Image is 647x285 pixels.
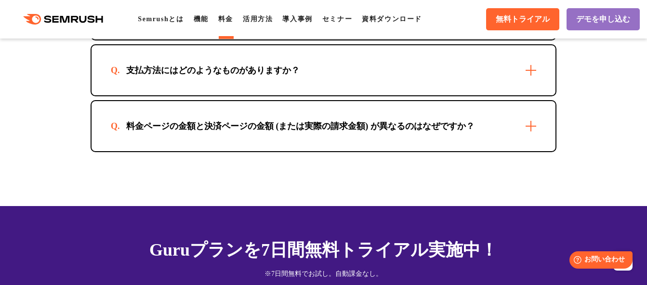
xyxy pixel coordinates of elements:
[91,269,556,279] div: ※7日間無料でお試し。自動課金なし。
[486,8,559,30] a: 無料トライアル
[496,14,550,25] span: 無料トライアル
[304,240,498,259] span: 無料トライアル実施中！
[567,8,640,30] a: デモを申し込む
[111,120,490,132] div: 料金ページの金額と決済ページの金額 (または実際の請求金額) が異なるのはなぜですか？
[91,237,556,263] div: Guruプランを7日間
[218,15,233,23] a: 料金
[138,15,184,23] a: Semrushとは
[561,247,636,274] iframe: Help widget launcher
[576,14,630,25] span: デモを申し込む
[282,15,312,23] a: 導入事例
[243,15,273,23] a: 活用方法
[194,15,209,23] a: 機能
[111,65,315,76] div: 支払方法にはどのようなものがありますか？
[322,15,352,23] a: セミナー
[362,15,422,23] a: 資料ダウンロード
